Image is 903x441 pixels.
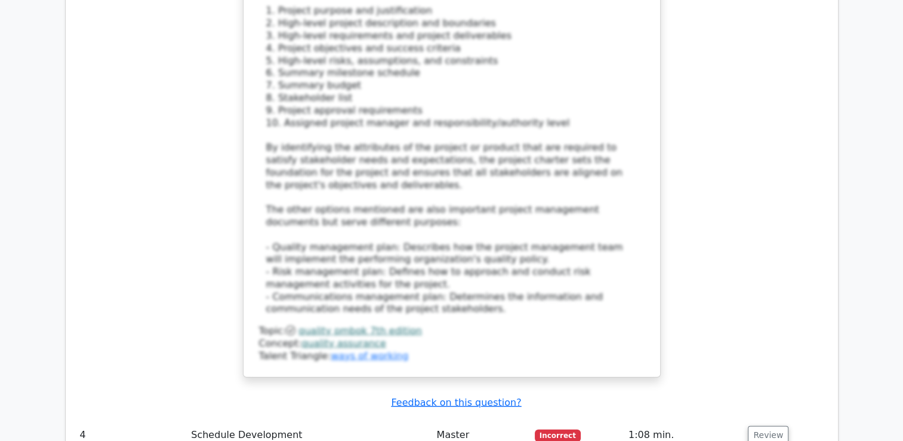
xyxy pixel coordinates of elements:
[391,397,521,408] a: Feedback on this question?
[331,350,408,362] a: ways of working
[301,338,386,349] a: quality assurance
[259,325,645,338] div: Topic:
[298,325,422,336] a: quality pmbok 7th edition
[259,338,645,350] div: Concept:
[259,325,645,362] div: Talent Triangle:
